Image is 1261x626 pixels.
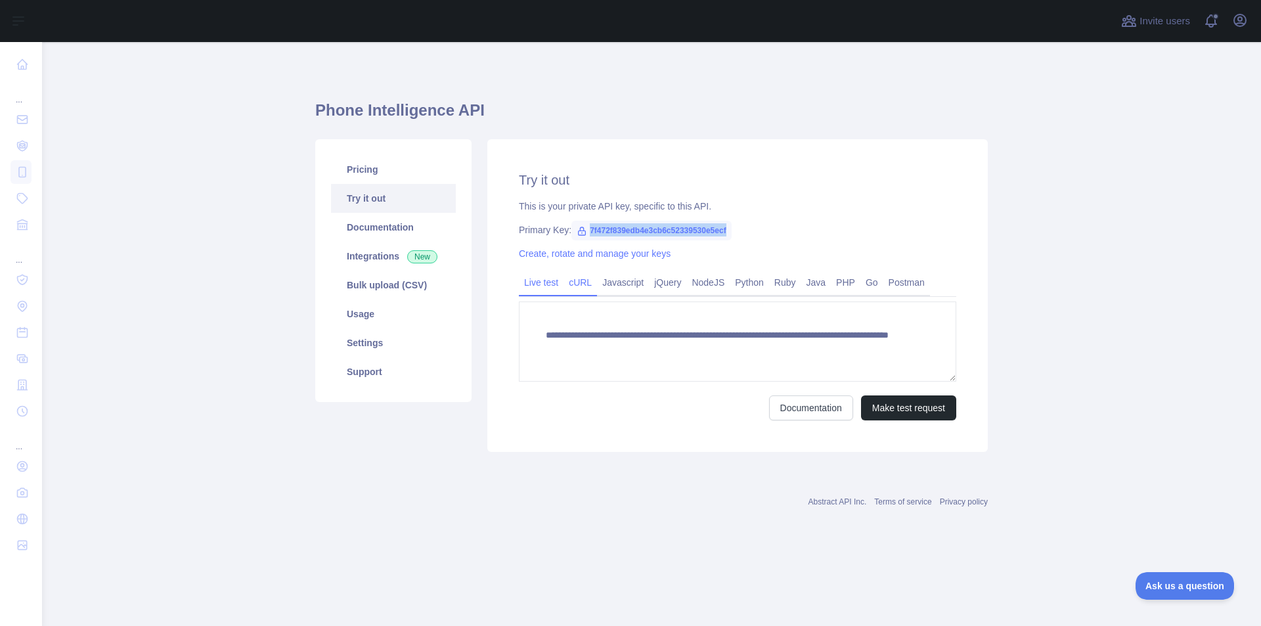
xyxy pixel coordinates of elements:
a: NodeJS [686,272,730,293]
h2: Try it out [519,171,956,189]
a: Usage [331,300,456,328]
span: 7f472f839edb4e3cb6c52339530e5ecf [571,221,732,240]
a: PHP [831,272,860,293]
h1: Phone Intelligence API [315,100,988,131]
div: ... [11,426,32,452]
a: Documentation [331,213,456,242]
a: Postman [883,272,930,293]
button: Make test request [861,395,956,420]
a: Bulk upload (CSV) [331,271,456,300]
a: Terms of service [874,497,931,506]
span: Invite users [1139,14,1190,29]
a: cURL [564,272,597,293]
a: Go [860,272,883,293]
a: Java [801,272,831,293]
a: Privacy policy [940,497,988,506]
div: ... [11,239,32,265]
a: Try it out [331,184,456,213]
a: Integrations New [331,242,456,271]
div: ... [11,79,32,105]
a: Settings [331,328,456,357]
iframe: Toggle Customer Support [1136,572,1235,600]
span: New [407,250,437,263]
a: Javascript [597,272,649,293]
a: Live test [519,272,564,293]
a: Python [730,272,769,293]
a: Documentation [769,395,853,420]
div: This is your private API key, specific to this API. [519,200,956,213]
a: Abstract API Inc. [808,497,867,506]
button: Invite users [1118,11,1193,32]
a: Create, rotate and manage your keys [519,248,671,259]
a: Ruby [769,272,801,293]
div: Primary Key: [519,223,956,236]
a: Pricing [331,155,456,184]
a: jQuery [649,272,686,293]
a: Support [331,357,456,386]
